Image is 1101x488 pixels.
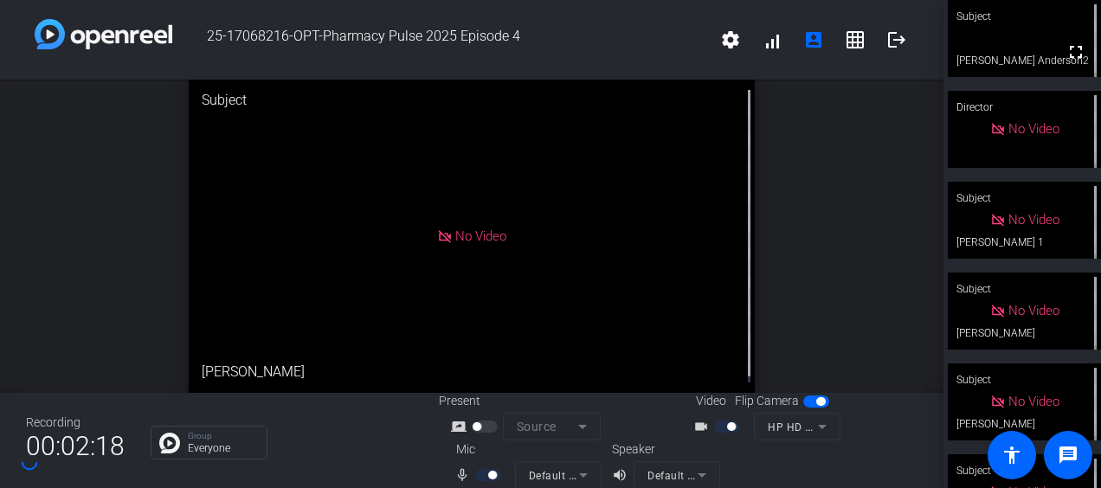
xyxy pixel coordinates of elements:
mat-icon: volume_up [612,465,633,485]
mat-icon: mic_none [454,465,475,485]
span: No Video [455,228,506,244]
span: No Video [1008,394,1059,409]
img: Chat Icon [159,433,180,453]
mat-icon: account_box [803,29,824,50]
div: Subject [189,77,755,124]
mat-icon: accessibility [1001,445,1022,466]
div: Recording [26,414,125,432]
mat-icon: fullscreen [1066,42,1086,62]
mat-icon: grid_on [845,29,866,50]
div: Director [948,91,1101,124]
mat-icon: message [1058,445,1078,466]
div: Mic [439,440,612,459]
span: Video [696,392,726,410]
div: Subject [948,454,1101,487]
mat-icon: videocam_outline [693,416,714,437]
mat-icon: logout [886,29,907,50]
div: Speaker [612,440,716,459]
div: Present [439,392,612,410]
span: No Video [1008,212,1059,228]
mat-icon: settings [720,29,741,50]
div: Subject [948,182,1101,215]
mat-icon: screen_share_outline [451,416,472,437]
span: 00:02:18 [26,425,125,467]
span: Flip Camera [735,392,799,410]
p: Everyone [188,443,258,453]
img: white-gradient.svg [35,19,172,49]
span: No Video [1008,121,1059,137]
span: No Video [1008,303,1059,318]
span: 25-17068216-OPT-Pharmacy Pulse 2025 Episode 4 [172,19,710,61]
div: Subject [948,363,1101,396]
div: Subject [948,273,1101,305]
p: Group [188,432,258,440]
button: signal_cellular_alt [751,19,793,61]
